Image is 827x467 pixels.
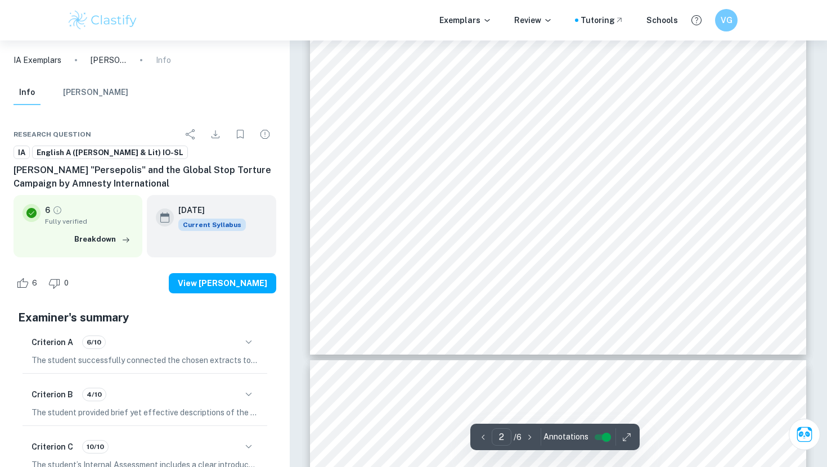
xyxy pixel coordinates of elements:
button: View [PERSON_NAME] [169,273,276,293]
span: 6/10 [83,337,105,347]
button: Help and Feedback [687,11,706,30]
h6: [DATE] [178,204,237,216]
h6: Criterion A [32,336,73,348]
p: [PERSON_NAME] "Persepolis" and the Global Stop Torture Campaign by Amnesty International [91,54,127,66]
span: Current Syllabus [178,219,246,231]
button: Breakdown [71,231,133,248]
button: VG [715,9,738,31]
p: The student successfully connected the chosen extracts to the global issue of abuse of power and ... [32,354,258,366]
h6: Criterion C [32,441,73,453]
span: 0 [58,278,75,289]
p: / 6 [514,431,522,443]
div: This exemplar is based on the current syllabus. Feel free to refer to it for inspiration/ideas wh... [178,219,246,231]
div: Download [204,123,227,146]
span: 6 [26,278,43,289]
div: Share [179,123,202,146]
p: The student provided brief yet effective descriptions of the extracts, maintaining a clear focus ... [32,406,258,419]
h5: Examiner's summary [18,309,272,326]
span: Fully verified [45,216,133,226]
span: Research question [14,129,91,139]
a: English A ([PERSON_NAME] & Lit) IO-SL [32,146,188,160]
span: 4/10 [83,389,106,400]
p: Info [156,54,171,66]
span: IA [14,147,29,158]
p: Exemplars [439,14,492,26]
p: Review [514,14,552,26]
span: Annotations [543,431,588,443]
p: 6 [45,204,50,216]
a: IA Exemplars [14,54,61,66]
h6: Criterion B [32,388,73,401]
button: Info [14,80,41,105]
div: Dislike [46,274,75,292]
span: 10/10 [83,442,108,452]
div: Bookmark [229,123,251,146]
h6: VG [720,14,733,26]
div: Report issue [254,123,276,146]
h6: [PERSON_NAME] "Persepolis" and the Global Stop Torture Campaign by Amnesty International [14,164,276,191]
a: IA [14,146,30,160]
a: Tutoring [581,14,624,26]
a: Grade fully verified [52,205,62,215]
button: [PERSON_NAME] [63,80,128,105]
button: Ask Clai [789,419,820,450]
div: Like [14,274,43,292]
a: Schools [646,14,678,26]
img: Clastify logo [67,9,138,31]
span: Non-literary Extract: Global Stop Torture Campaign 2014 by Amnesty International [370,421,700,430]
span: English A ([PERSON_NAME] & Lit) IO-SL [33,147,187,158]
